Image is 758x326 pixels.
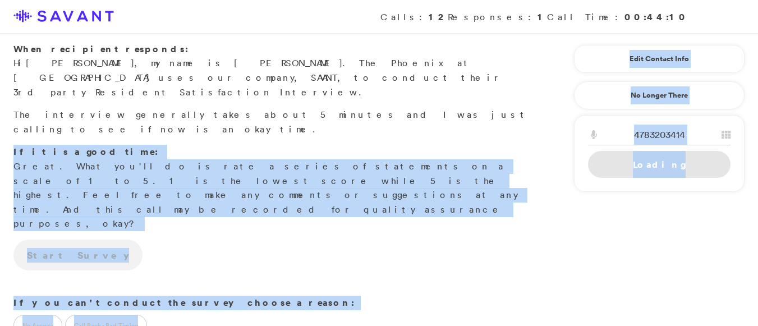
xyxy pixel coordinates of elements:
[538,11,547,23] strong: 1
[13,296,355,309] strong: If you can't conduct the survey choose a reason:
[13,240,143,271] a: Start Survey
[13,42,531,99] p: Hi , my name is [PERSON_NAME]. The Phoenix at [GEOGRAPHIC_DATA] uses our company, SAVANT, to cond...
[588,151,731,178] a: Loading
[13,108,531,136] p: The interview generally takes about 5 minutes and I was just calling to see if now is an okay time.
[13,43,189,55] strong: When recipient responds:
[13,145,158,158] strong: If it is a good time:
[13,145,531,231] p: Great. What you'll do is rate a series of statements on a scale of 1 to 5. 1 is the lowest score ...
[624,11,688,23] strong: 00:44:10
[588,50,731,68] a: Edit Contact Info
[26,57,134,68] span: [PERSON_NAME]
[429,11,448,23] strong: 12
[574,81,745,109] a: No Longer There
